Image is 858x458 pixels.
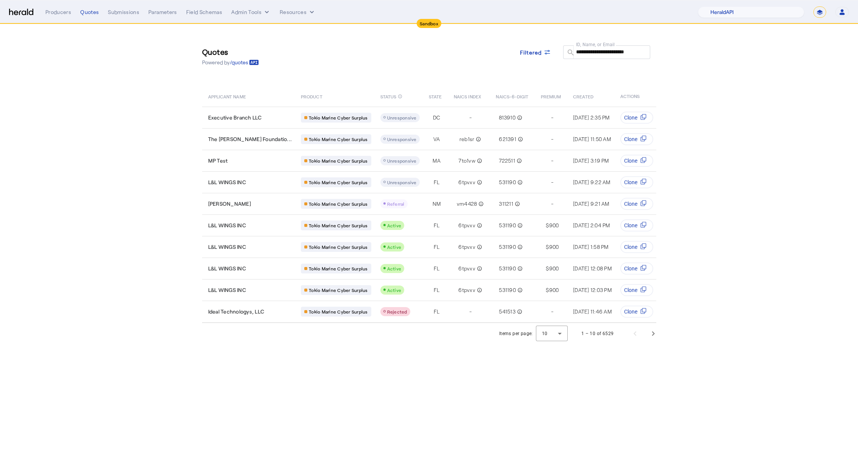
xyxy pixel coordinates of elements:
[208,286,246,294] span: L&L WINGS INC
[573,179,610,185] span: [DATE] 9:22 AM
[309,265,368,272] span: Tokio Marine Cyber Surplus
[309,309,368,315] span: Tokio Marine Cyber Surplus
[280,8,316,16] button: Resources dropdown menu
[573,92,593,100] span: CREATED
[202,85,768,323] table: Table view of all quotes submitted by your platform
[620,284,653,296] button: Clone
[309,201,368,207] span: Tokio Marine Cyber Surplus
[309,244,368,250] span: Tokio Marine Cyber Surplus
[231,8,271,16] button: internal dropdown menu
[620,133,653,145] button: Clone
[516,243,523,251] mat-icon: info_outline
[620,241,653,253] button: Clone
[573,157,609,164] span: [DATE] 3:19 PM
[499,222,516,229] span: 531190
[546,222,549,229] span: $
[429,92,442,100] span: STATE
[516,265,523,272] mat-icon: info_outline
[208,265,246,272] span: L&L WINGS INC
[301,92,322,100] span: PRODUCT
[551,308,553,315] span: -
[458,286,475,294] span: 6tpvxv
[546,286,549,294] span: $
[434,179,440,186] span: FL
[458,179,475,186] span: 6tpvxv
[387,287,402,293] span: Active
[551,157,553,165] span: -
[475,179,482,186] mat-icon: info_outline
[380,92,397,100] span: STATUS
[208,308,265,315] span: Ideal Technologys, LLC
[208,179,246,186] span: L&L WINGS INC
[458,157,475,165] span: 7to1vw
[620,155,653,167] button: Clone
[515,308,522,315] mat-icon: info_outline
[514,45,557,59] button: Filtered
[624,135,637,143] span: Clone
[9,9,33,16] img: Herald Logo
[458,222,475,229] span: 6tpvxv
[620,198,653,210] button: Clone
[475,243,482,251] mat-icon: info_outline
[581,330,614,337] div: 1 – 10 of 6529
[499,114,515,121] span: 813910
[433,200,441,208] span: NM
[387,223,402,228] span: Active
[516,135,523,143] mat-icon: info_outline
[309,179,368,185] span: Tokio Marine Cyber Surplus
[644,324,662,343] button: Next page
[434,243,440,251] span: FL
[499,308,515,315] span: 541513
[546,265,549,272] span: $
[434,265,440,272] span: FL
[499,265,516,272] span: 531190
[417,19,441,28] div: Sandbox
[387,180,417,185] span: Unresponsive
[499,330,533,337] div: Items per page:
[573,200,609,207] span: [DATE] 9:21 AM
[148,8,177,16] div: Parameters
[620,262,653,275] button: Clone
[387,115,417,120] span: Unresponsive
[624,157,637,165] span: Clone
[457,200,477,208] span: vm4428
[624,243,637,251] span: Clone
[434,308,440,315] span: FL
[469,308,472,315] span: -
[516,286,523,294] mat-icon: info_outline
[387,137,417,142] span: Unresponsive
[387,309,407,314] span: Rejected
[309,287,368,293] span: Tokio Marine Cyber Surplus
[475,265,482,272] mat-icon: info_outline
[573,114,610,121] span: [DATE] 2:35 PM
[551,114,553,121] span: -
[387,266,402,271] span: Active
[620,219,653,231] button: Clone
[496,92,528,100] span: NAICS-6-DIGIT
[433,135,440,143] span: VA
[551,135,553,143] span: -
[499,179,516,186] span: 531190
[541,92,561,100] span: PREMIUM
[499,135,516,143] span: 621391
[563,48,576,58] mat-icon: search
[549,222,559,229] span: 900
[624,179,637,186] span: Clone
[475,286,482,294] mat-icon: info_outline
[576,42,615,47] mat-label: ID, Name, or Email
[549,265,559,272] span: 900
[387,244,402,250] span: Active
[499,200,513,208] span: 311211
[202,59,259,66] p: Powered by
[499,243,516,251] span: 531190
[614,85,656,107] th: ACTIONS
[573,287,612,293] span: [DATE] 12:03 PM
[620,176,653,188] button: Clone
[186,8,223,16] div: Field Schemas
[387,201,405,206] span: Referral
[624,222,637,229] span: Clone
[513,200,520,208] mat-icon: info_outline
[108,8,139,16] div: Submissions
[573,308,612,315] span: [DATE] 11:46 AM
[469,114,472,121] span: -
